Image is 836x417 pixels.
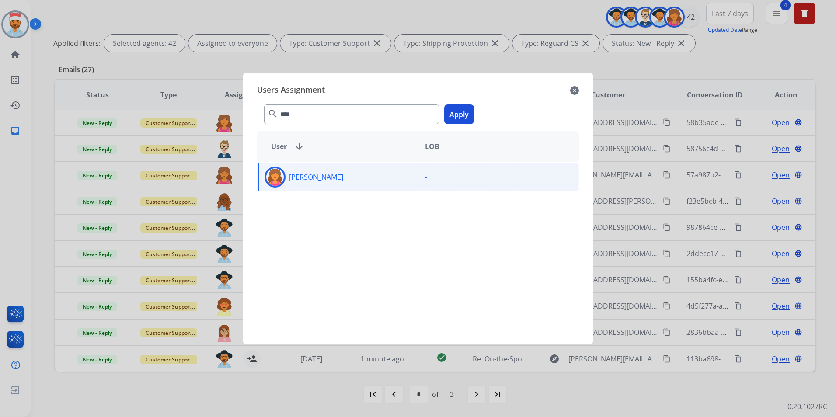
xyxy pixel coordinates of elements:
[570,85,579,96] mat-icon: close
[294,141,304,152] mat-icon: arrow_downward
[268,108,278,119] mat-icon: search
[264,141,418,152] div: User
[425,172,427,182] p: -
[257,83,325,97] span: Users Assignment
[444,104,474,124] button: Apply
[289,172,343,182] p: [PERSON_NAME]
[425,141,439,152] span: LOB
